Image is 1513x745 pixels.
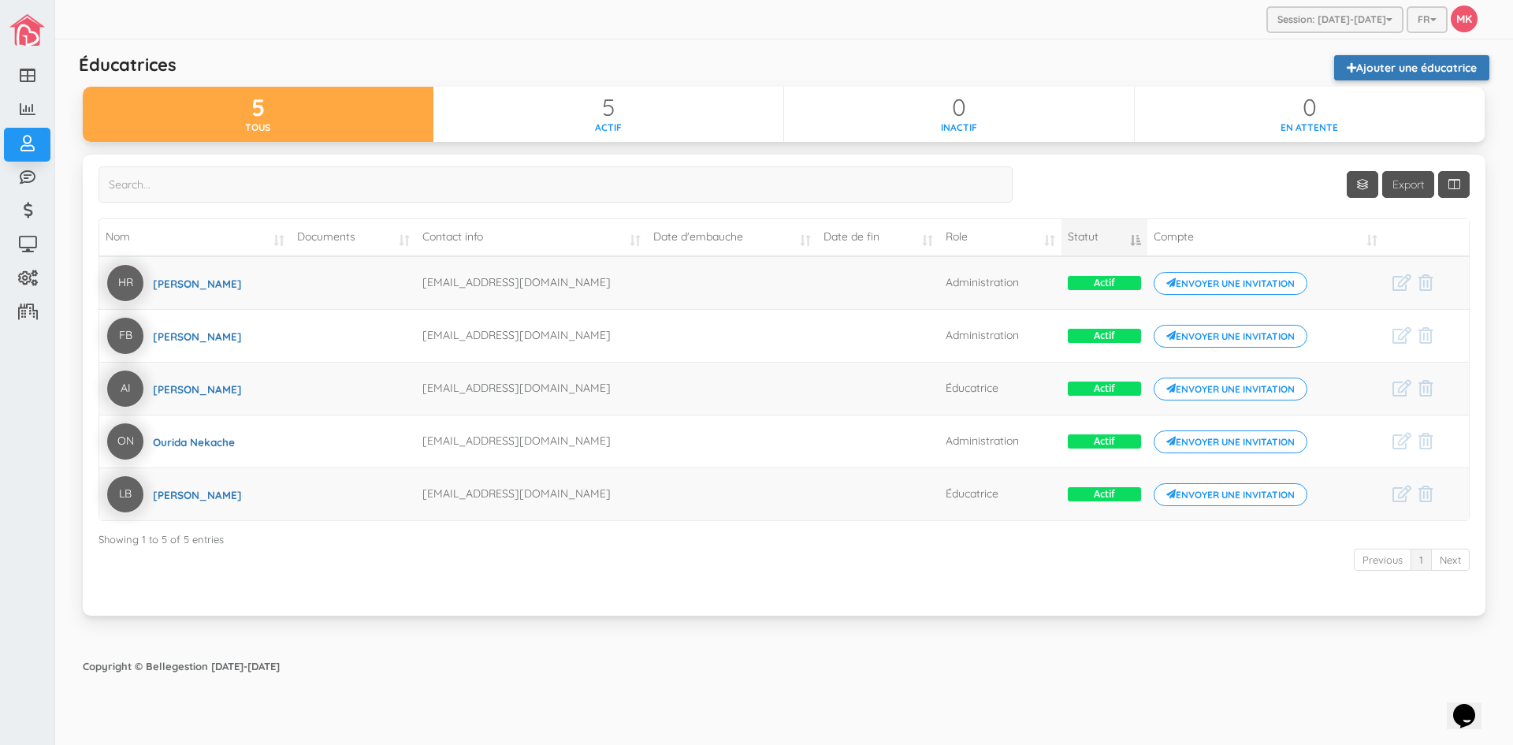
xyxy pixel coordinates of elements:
[1068,329,1141,344] span: Actif
[939,467,1062,520] td: Éducatrice
[1154,325,1307,348] a: Envoyer une invitation
[1154,378,1307,400] a: Envoyer une invitation
[83,95,433,121] div: 5
[817,219,939,256] td: Date de fin: activate to sort column ascending
[1068,382,1141,397] span: Actif
[1354,549,1411,572] a: Previous
[416,467,646,520] td: [EMAIL_ADDRESS][DOMAIN_NAME]
[1147,219,1384,256] td: Compte: activate to sort column ascending
[1135,121,1485,134] div: En attente
[106,381,242,395] a: AI [PERSON_NAME]
[939,219,1062,256] td: Role: activate to sort column ascending
[118,275,133,291] span: HR
[106,434,235,448] a: ON Ourida Nekache
[416,309,646,362] td: [EMAIL_ADDRESS][DOMAIN_NAME]
[117,434,134,449] span: ON
[1392,177,1424,192] span: Export
[1135,95,1485,121] div: 0
[647,219,817,256] td: Date d'embauche: activate to sort column ascending
[153,487,242,502] div: [PERSON_NAME]
[939,309,1062,362] td: Administration
[79,55,177,74] h5: Éducatrices
[1154,430,1307,453] a: Envoyer une invitation
[1447,682,1497,729] iframe: chat widget
[416,362,646,415] td: [EMAIL_ADDRESS][DOMAIN_NAME]
[153,434,235,449] div: Ourida Nekache
[1382,171,1434,198] a: Export
[121,381,131,397] span: AI
[99,526,1470,547] div: Showing 1 to 5 of 5 entries
[1334,55,1489,80] a: Ajouter une éducatrice
[153,329,242,344] div: [PERSON_NAME]
[784,95,1134,121] div: 0
[1154,483,1307,506] a: Envoyer une invitation
[99,166,1013,203] input: Search...
[416,415,646,467] td: [EMAIL_ADDRESS][DOMAIN_NAME]
[433,95,783,121] div: 5
[119,328,132,344] span: FB
[106,275,242,289] a: HR [PERSON_NAME]
[1068,434,1141,449] span: Actif
[153,276,242,291] div: [PERSON_NAME]
[1431,549,1470,572] a: Next
[784,121,1134,134] div: Inactif
[433,121,783,134] div: Actif
[416,219,646,256] td: Contact info: activate to sort column ascending
[939,362,1062,415] td: Éducatrice
[83,121,433,134] div: Tous
[1411,549,1432,572] a: 1
[153,382,242,397] div: [PERSON_NAME]
[291,219,417,256] td: Documents: activate to sort column ascending
[99,219,291,256] td: Nom: activate to sort column ascending
[939,415,1062,467] td: Administration
[9,14,45,46] img: image
[83,660,280,672] strong: Copyright © Bellegestion [DATE]-[DATE]
[1068,276,1141,291] span: Actif
[106,486,242,501] a: LB [PERSON_NAME]
[1154,272,1307,295] a: Envoyer une invitation
[939,256,1062,309] td: Administration
[416,256,646,309] td: [EMAIL_ADDRESS][DOMAIN_NAME]
[1068,487,1141,502] span: Actif
[1061,219,1147,256] td: Statut: activate to sort column descending
[119,486,132,502] span: LB
[106,328,242,342] a: FB [PERSON_NAME]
